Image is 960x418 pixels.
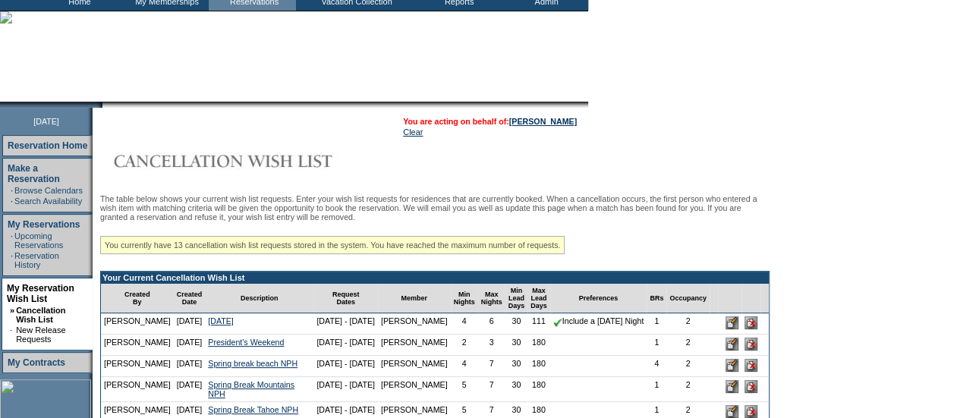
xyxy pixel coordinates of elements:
[14,251,59,269] a: Reservation History
[174,335,206,356] td: [DATE]
[174,356,206,377] td: [DATE]
[527,313,550,335] td: 111
[451,356,478,377] td: 4
[16,306,65,324] a: Cancellation Wish List
[313,284,378,313] td: Request Dates
[550,284,647,313] td: Preferences
[378,313,451,335] td: [PERSON_NAME]
[101,356,174,377] td: [PERSON_NAME]
[505,313,528,335] td: 30
[101,377,174,402] td: [PERSON_NAME]
[744,380,757,393] input: Delete this Request
[174,313,206,335] td: [DATE]
[451,313,478,335] td: 4
[744,359,757,372] input: Delete this Request
[378,377,451,402] td: [PERSON_NAME]
[726,338,738,350] input: Edit this Request
[208,380,294,398] a: Spring Break Mountains NPH
[666,313,710,335] td: 2
[505,356,528,377] td: 30
[7,283,74,304] a: My Reservation Wish List
[647,356,666,377] td: 4
[11,231,13,250] td: ·
[647,377,666,402] td: 1
[726,316,738,329] input: Edit this Request
[316,338,375,347] nobr: [DATE] - [DATE]
[208,316,234,325] a: [DATE]
[666,284,710,313] td: Occupancy
[647,335,666,356] td: 1
[101,284,174,313] td: Created By
[378,335,451,356] td: [PERSON_NAME]
[744,338,757,350] input: Delete this Request
[666,335,710,356] td: 2
[102,102,104,108] img: blank.gif
[451,377,478,402] td: 5
[666,356,710,377] td: 2
[316,359,375,368] nobr: [DATE] - [DATE]
[101,335,174,356] td: [PERSON_NAME]
[316,405,375,414] nobr: [DATE] - [DATE]
[553,318,562,327] img: chkSmaller.gif
[527,377,550,402] td: 180
[378,356,451,377] td: [PERSON_NAME]
[478,284,505,313] td: Max Nights
[478,356,505,377] td: 7
[11,186,13,195] td: ·
[553,316,644,325] nobr: Include a [DATE] Night
[14,196,82,206] a: Search Availability
[174,284,206,313] td: Created Date
[174,377,206,402] td: [DATE]
[403,127,423,137] a: Clear
[8,163,60,184] a: Make a Reservation
[100,146,404,176] img: Cancellation Wish List
[100,236,565,254] div: You currently have 13 cancellation wish list requests stored in the system. You have reached the ...
[451,335,478,356] td: 2
[14,186,83,195] a: Browse Calendars
[101,272,769,284] td: Your Current Cancellation Wish List
[527,335,550,356] td: 180
[527,356,550,377] td: 180
[16,325,65,344] a: New Release Requests
[505,335,528,356] td: 30
[11,251,13,269] td: ·
[316,316,375,325] nobr: [DATE] - [DATE]
[208,359,297,368] a: Spring break beach NPH
[647,284,666,313] td: BRs
[478,335,505,356] td: 3
[527,284,550,313] td: Max Lead Days
[726,380,738,393] input: Edit this Request
[316,380,375,389] nobr: [DATE] - [DATE]
[8,140,87,151] a: Reservation Home
[205,284,313,313] td: Description
[647,313,666,335] td: 1
[403,117,577,126] span: You are acting on behalf of:
[505,377,528,402] td: 30
[10,325,14,344] td: ·
[451,284,478,313] td: Min Nights
[505,284,528,313] td: Min Lead Days
[726,405,738,418] input: Edit this Request
[478,377,505,402] td: 7
[10,306,14,315] b: »
[208,405,298,414] a: Spring Break Tahoe NPH
[744,405,757,418] input: Delete this Request
[33,117,59,126] span: [DATE]
[378,284,451,313] td: Member
[726,359,738,372] input: Edit this Request
[8,357,65,368] a: My Contracts
[744,316,757,329] input: Delete this Request
[97,102,102,108] img: promoShadowLeftCorner.gif
[666,377,710,402] td: 2
[509,117,577,126] a: [PERSON_NAME]
[101,313,174,335] td: [PERSON_NAME]
[11,196,13,206] td: ·
[208,338,284,347] a: President's Weekend
[478,313,505,335] td: 6
[8,219,80,230] a: My Reservations
[14,231,63,250] a: Upcoming Reservations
